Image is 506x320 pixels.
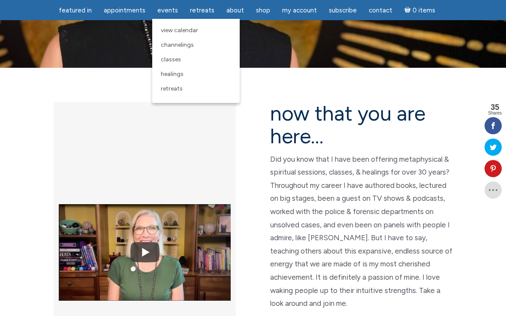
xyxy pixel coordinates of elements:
a: Channelings [157,38,235,52]
a: Retreats [157,82,235,96]
a: Healings [157,67,235,82]
span: View Calendar [161,27,198,34]
span: Classes [161,56,181,63]
a: My Account [277,2,322,19]
span: Shop [256,6,270,14]
a: Cart0 items [399,1,440,19]
a: View Calendar [157,23,235,38]
span: 0 items [413,7,435,14]
a: featured in [54,2,97,19]
span: 35 [488,103,502,111]
span: About [226,6,244,14]
p: Did you know that I have been offering metaphysical & spiritual sessions, classes, & healings for... [270,153,452,310]
a: Retreats [185,2,220,19]
span: Retreats [161,85,183,92]
a: Classes [157,52,235,67]
img: YouTube video [59,188,231,317]
a: Shop [251,2,275,19]
i: Cart [404,6,413,14]
span: My Account [282,6,317,14]
span: Events [157,6,178,14]
span: Retreats [190,6,214,14]
a: Contact [364,2,398,19]
span: Contact [369,6,392,14]
a: Appointments [99,2,151,19]
a: Events [152,2,183,19]
span: Appointments [104,6,145,14]
span: Healings [161,70,184,78]
h2: now that you are here… [270,102,452,148]
span: featured in [59,6,92,14]
span: Shares [488,111,502,115]
a: About [221,2,249,19]
span: Channelings [161,41,194,48]
span: Subscribe [329,6,357,14]
a: Subscribe [324,2,362,19]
